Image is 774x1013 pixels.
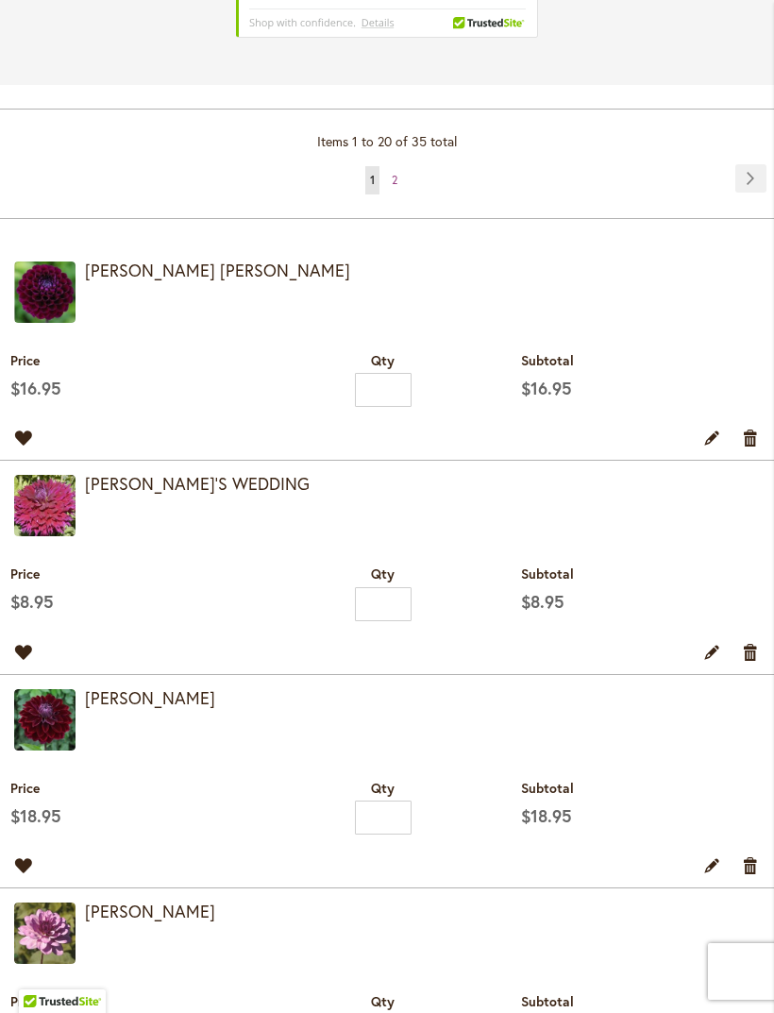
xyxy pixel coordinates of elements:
span: $16.95 [521,377,572,399]
a: [PERSON_NAME] [85,900,215,922]
img: LAUREN MICHELE [14,903,76,964]
iframe: Launch Accessibility Center [14,946,67,999]
span: $8.95 [521,590,564,613]
span: $18.95 [521,804,572,827]
a: JENNIFER'S WEDDING [14,475,76,541]
a: JASON MATTHEW [14,262,76,328]
span: 2 [392,173,397,187]
img: JENNIFER'S WEDDING [14,475,76,536]
span: $16.95 [10,377,61,399]
a: LAUREN MICHELE [14,903,76,969]
a: [PERSON_NAME]'S WEDDING [85,472,310,495]
a: [PERSON_NAME] [85,686,215,709]
span: $8.95 [10,590,54,613]
a: [PERSON_NAME] [PERSON_NAME] [85,259,350,281]
a: 2 [387,166,402,194]
img: Kaisha Lea [14,689,76,751]
img: JASON MATTHEW [14,262,76,323]
a: Kaisha Lea [14,689,76,755]
span: $18.95 [10,804,61,827]
span: 1 [370,173,375,187]
span: Items 1 to 20 of 35 total [317,132,457,150]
